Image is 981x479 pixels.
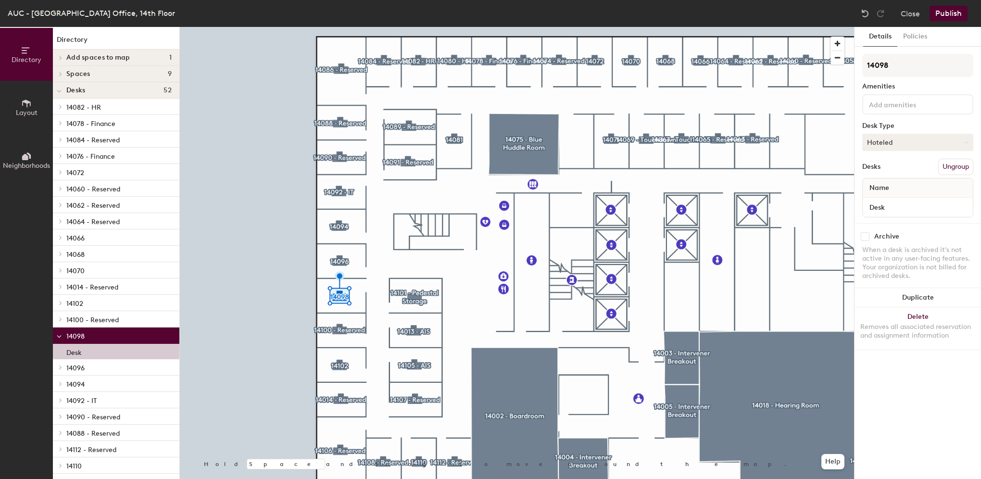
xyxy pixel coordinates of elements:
span: 14082 - HR [66,103,101,112]
span: Spaces [66,70,90,78]
span: 14066 [66,234,85,242]
div: Desk Type [862,122,973,130]
img: Undo [860,9,870,18]
span: 14110 [66,462,82,470]
button: Duplicate [855,288,981,307]
input: Add amenities [867,98,954,110]
span: 14072 [66,169,84,177]
div: When a desk is archived it's not active in any user-facing features. Your organization is not bil... [862,246,973,280]
button: DeleteRemoves all associated reservation and assignment information [855,307,981,350]
div: Amenities [862,83,973,90]
span: 14076 - Finance [66,152,115,161]
span: Layout [16,109,38,117]
button: Ungroup [938,159,973,175]
span: 14062 - Reserved [66,202,120,210]
span: 14070 [66,267,85,275]
input: Unnamed desk [865,201,971,214]
span: Add spaces to map [66,54,130,62]
span: 14096 [66,364,85,372]
span: 52 [163,87,172,94]
span: 14102 [66,300,83,308]
span: Desks [66,87,85,94]
span: 14092 - IT [66,397,97,405]
span: 14068 [66,251,85,259]
span: 14112 - Reserved [66,446,116,454]
span: 14078 - Finance [66,120,115,128]
div: AUC - [GEOGRAPHIC_DATA] Office, 14th Floor [8,7,175,19]
button: Publish [930,6,968,21]
span: 14088 - Reserved [66,429,120,438]
span: 14100 - Reserved [66,316,119,324]
button: Help [821,454,844,469]
span: 14060 - Reserved [66,185,120,193]
button: Details [863,27,897,47]
span: 9 [168,70,172,78]
div: Archive [874,233,899,240]
span: 14064 - Reserved [66,218,120,226]
button: Close [901,6,920,21]
span: Directory [12,56,41,64]
button: Hoteled [862,134,973,151]
p: Desk [66,346,82,357]
span: 14014 - Reserved [66,283,118,291]
img: Redo [876,9,885,18]
span: 14090 - Reserved [66,413,120,421]
button: Policies [897,27,933,47]
div: Removes all associated reservation and assignment information [860,323,975,340]
span: 14094 [66,380,85,389]
div: Desks [862,163,880,171]
span: 14098 [66,332,85,340]
span: 1 [169,54,172,62]
span: Name [865,179,894,197]
span: Neighborhoods [3,162,50,170]
span: 14084 - Reserved [66,136,120,144]
h1: Directory [53,35,179,50]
